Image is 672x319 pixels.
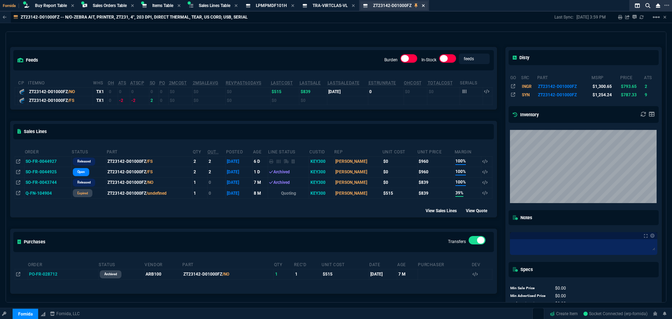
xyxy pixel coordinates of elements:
[652,13,660,21] mat-icon: Example home icon
[21,14,248,20] p: ZT23142-D01000FZ -- N/O-ZEBRA AIT, PRINTER, ZT231, 4", 203 DPI, DIRECT THERMAL, TEAR, US CORD, US...
[383,158,416,165] div: $0
[28,259,98,269] th: Order
[118,87,130,96] td: 0
[29,272,57,277] span: PO-FR-028712
[537,72,591,82] th: part
[309,188,334,199] td: KEY300
[644,82,657,90] td: 2
[93,77,107,88] th: WHS
[510,284,593,292] tr: undefined
[653,1,663,10] nx-icon: Close Workbench
[620,72,644,82] th: price
[199,3,230,8] span: Sales Lines Table
[510,91,658,99] tr: ZEBRA ZT231 203DPI DT USB RJ45 DB9
[48,311,82,317] a: msbcCompanyName
[455,179,466,186] span: 100%
[269,169,308,175] div: Archived
[106,188,192,199] td: ZT23142-D01000FZ
[3,4,19,8] span: Fornida
[226,177,253,188] td: [DATE]
[24,188,71,199] td: Q-FN-104904
[299,87,327,96] td: $839
[131,3,134,9] nx-icon: Close Tab
[253,177,268,188] td: 7 M
[146,191,167,196] span: /undefined
[555,293,566,298] span: 0
[294,269,321,279] td: 1
[192,156,207,167] td: 2
[620,82,644,90] td: $793.65
[510,292,548,300] td: Min Advertised Price
[328,81,360,85] abbr: The date of the last SO Inv price. No time limit. (ignore zeros)
[404,87,427,96] td: $0
[555,286,566,291] span: 0
[225,96,270,105] td: $0
[271,96,299,105] td: $0
[309,146,334,157] th: CustId
[583,311,647,317] a: LpN_9B3z9k_fgfiGAAAj
[299,96,327,105] td: $0
[17,238,45,245] h5: Purchases
[159,81,165,85] abbr: Total units on open Purchase Orders
[107,96,118,105] td: 0
[471,259,492,269] th: Dev
[208,150,218,154] abbr: Outstanding (To Ship)
[309,167,334,177] td: KEY300
[510,300,548,307] td: Broker Bin Price
[169,81,187,85] abbr: Avg cost of all PO invoices for 2 months
[521,72,537,82] th: src
[591,91,619,99] td: $1,254.24
[369,259,397,269] th: Date
[207,167,225,177] td: 2
[382,146,417,157] th: Unit Cost
[106,177,192,188] td: ZT23142-D01000FZ
[334,167,382,177] td: [PERSON_NAME]
[644,91,657,99] td: 9
[664,2,669,9] nx-icon: Open New Tab
[274,269,294,279] td: 1
[18,77,28,88] th: cp
[554,14,576,20] p: Last Sync:
[177,3,181,9] nx-icon: Close Tab
[29,97,91,104] div: ZT23142-D01000FZ
[226,146,253,157] th: Posted
[77,190,88,196] p: expired
[334,156,382,167] td: [PERSON_NAME]
[469,236,485,247] div: Transfers
[152,3,173,8] span: Items Table
[222,272,229,277] span: /NO
[77,159,91,164] p: Released
[313,3,348,8] span: TRA-VIRTCLAS-VL
[426,207,463,214] div: View Sales Lines
[513,266,533,273] h5: Specs
[77,169,85,175] p: Open
[192,177,207,188] td: 1
[226,188,253,199] td: [DATE]
[591,82,619,90] td: $1,300.65
[460,77,483,88] th: Serials
[271,87,299,96] td: $515
[28,77,93,88] th: ItemNo
[583,311,647,316] span: Socket Connected (erp-fornida)
[334,146,382,157] th: Rep
[104,271,117,277] p: archived
[35,3,67,8] span: Buy Report Table
[309,156,334,167] td: KEY300
[16,272,20,277] nx-icon: Open In Opposite Panel
[159,87,169,96] td: 0
[368,87,404,96] td: 0
[427,87,460,96] td: $0
[510,284,548,292] td: Min Sale Price
[130,81,144,85] abbr: ATS with all companies combined
[17,128,47,135] h5: Sales Lines
[397,269,418,279] td: 7 M
[182,259,274,269] th: Part
[417,156,454,167] td: $960
[537,91,591,99] td: ZT23142-D01000FZ
[150,81,155,85] abbr: Total units on open Sales Orders
[226,167,253,177] td: [DATE]
[321,259,369,269] th: Unit Cost
[663,14,666,20] a: Hide Workbench
[268,146,309,157] th: Line Status
[16,191,20,196] nx-icon: Open In Opposite Panel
